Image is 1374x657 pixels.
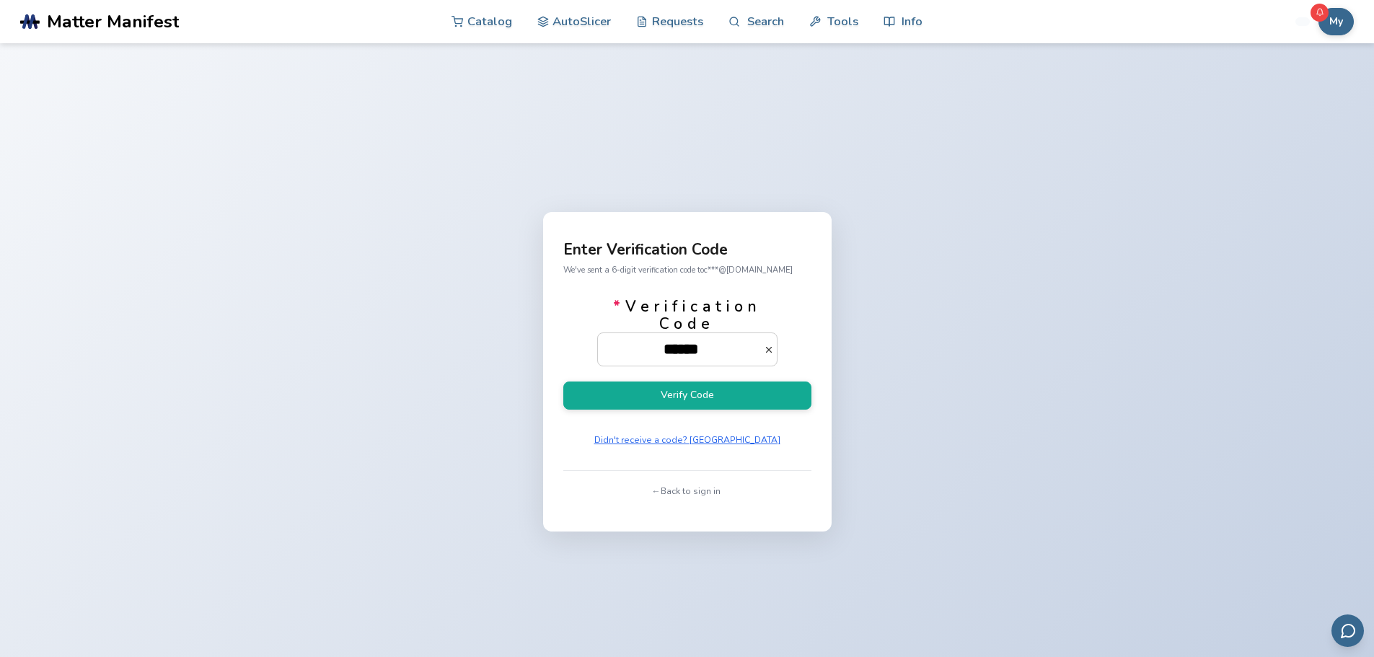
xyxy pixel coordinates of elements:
button: Verify Code [563,382,811,410]
button: ← Back to sign in [648,481,726,501]
p: Enter Verification Code [563,242,811,257]
button: Didn't receive a code? [GEOGRAPHIC_DATA] [589,430,785,450]
button: Send feedback via email [1331,614,1364,647]
button: My [1318,8,1354,35]
button: *Verification Code [764,345,778,355]
input: *Verification Code [598,333,764,365]
label: Verification Code [597,298,778,366]
p: We've sent a 6-digit verification code to c***@[DOMAIN_NAME] [563,263,811,278]
span: Matter Manifest [47,12,179,32]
